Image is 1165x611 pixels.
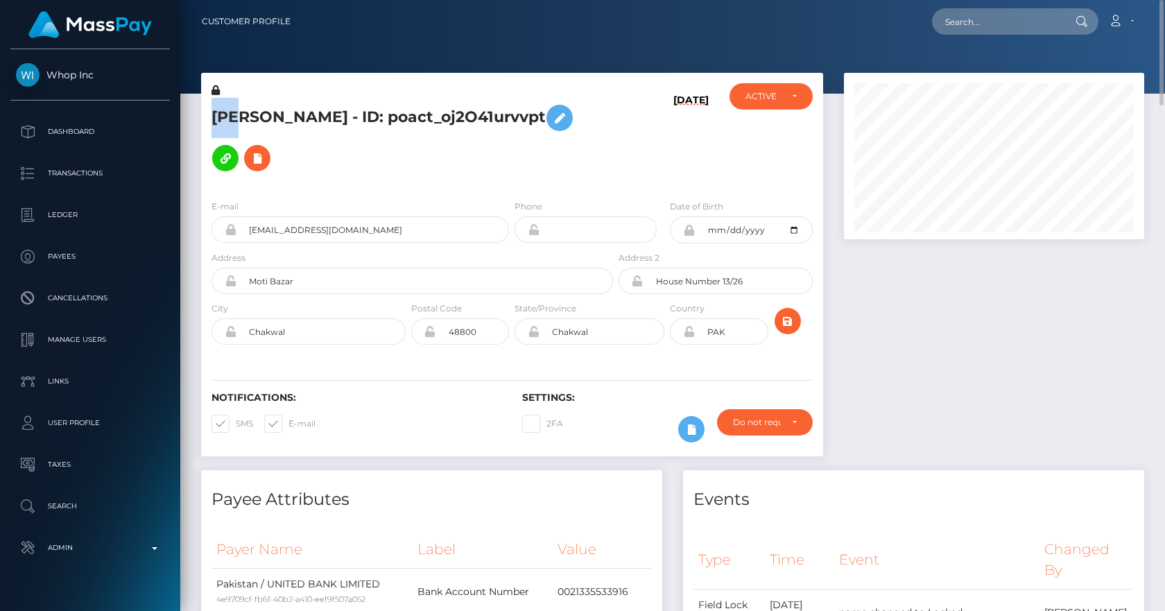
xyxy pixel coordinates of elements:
button: Do not require [717,409,813,436]
a: Manage Users [10,322,170,357]
h6: [DATE] [673,94,709,183]
label: Date of Birth [670,200,723,213]
input: Search... [932,8,1062,35]
label: City [212,302,228,315]
img: MassPay Logo [28,11,152,38]
label: Phone [515,200,542,213]
a: User Profile [10,406,170,440]
p: Links [16,371,164,392]
a: Customer Profile [202,7,291,36]
h6: Notifications: [212,392,501,404]
th: Type [693,531,765,590]
button: ACTIVE [730,83,812,110]
th: Label [413,531,553,569]
p: User Profile [16,413,164,433]
div: Do not require [733,417,781,428]
p: Taxes [16,454,164,475]
label: Postal Code [411,302,462,315]
label: Country [670,302,705,315]
h5: [PERSON_NAME] - ID: poact_oj2O41urvvpt [212,98,605,178]
p: Ledger [16,205,164,225]
h4: Payee Attributes [212,488,652,512]
div: ACTIVE [745,91,780,102]
p: Admin [16,537,164,558]
img: Whop Inc [16,63,40,87]
p: Cancellations [16,288,164,309]
p: Dashboard [16,121,164,142]
p: Payees [16,246,164,267]
a: Admin [10,531,170,565]
a: Dashboard [10,114,170,149]
th: Payer Name [212,531,413,569]
label: State/Province [515,302,576,315]
a: Ledger [10,198,170,232]
th: Value [553,531,652,569]
h4: Events [693,488,1134,512]
a: Cancellations [10,281,170,316]
label: E-mail [212,200,239,213]
th: Time [765,531,834,590]
a: Payees [10,239,170,274]
label: 2FA [522,415,563,433]
a: Transactions [10,156,170,191]
p: Transactions [16,163,164,184]
th: Changed By [1039,531,1134,590]
label: Address [212,252,245,264]
label: Address 2 [619,252,659,264]
a: Taxes [10,447,170,482]
span: Whop Inc [10,69,170,81]
a: Search [10,489,170,524]
h6: Settings: [522,392,812,404]
a: Links [10,364,170,399]
small: 4e9709cf-fb6f-40b2-a410-eef9f507a052 [216,594,365,604]
label: SMS [212,415,253,433]
label: E-mail [264,415,316,433]
p: Manage Users [16,329,164,350]
p: Search [16,496,164,517]
th: Event [834,531,1040,590]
